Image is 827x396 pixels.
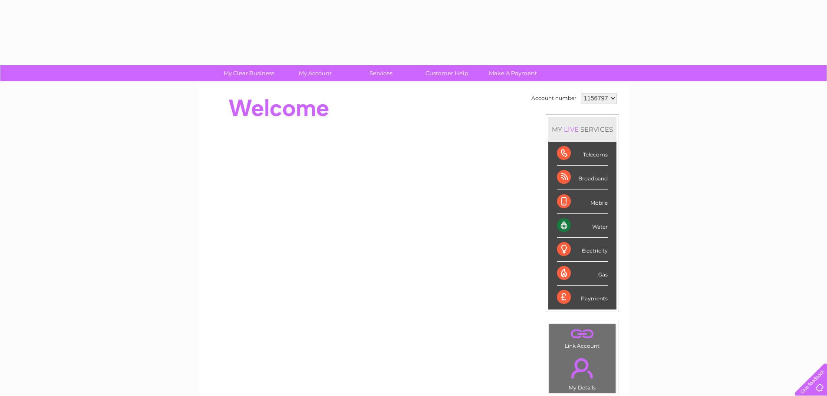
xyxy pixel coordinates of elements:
[551,353,613,383] a: .
[477,65,549,81] a: Make A Payment
[557,190,608,214] div: Mobile
[548,117,616,142] div: MY SERVICES
[345,65,417,81] a: Services
[557,262,608,286] div: Gas
[557,142,608,166] div: Telecoms
[557,214,608,238] div: Water
[557,238,608,262] div: Electricity
[557,166,608,190] div: Broadband
[279,65,351,81] a: My Account
[411,65,483,81] a: Customer Help
[549,351,616,393] td: My Details
[529,91,579,106] td: Account number
[549,324,616,351] td: Link Account
[562,125,580,133] div: LIVE
[551,326,613,342] a: .
[213,65,285,81] a: My Clear Business
[557,286,608,309] div: Payments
